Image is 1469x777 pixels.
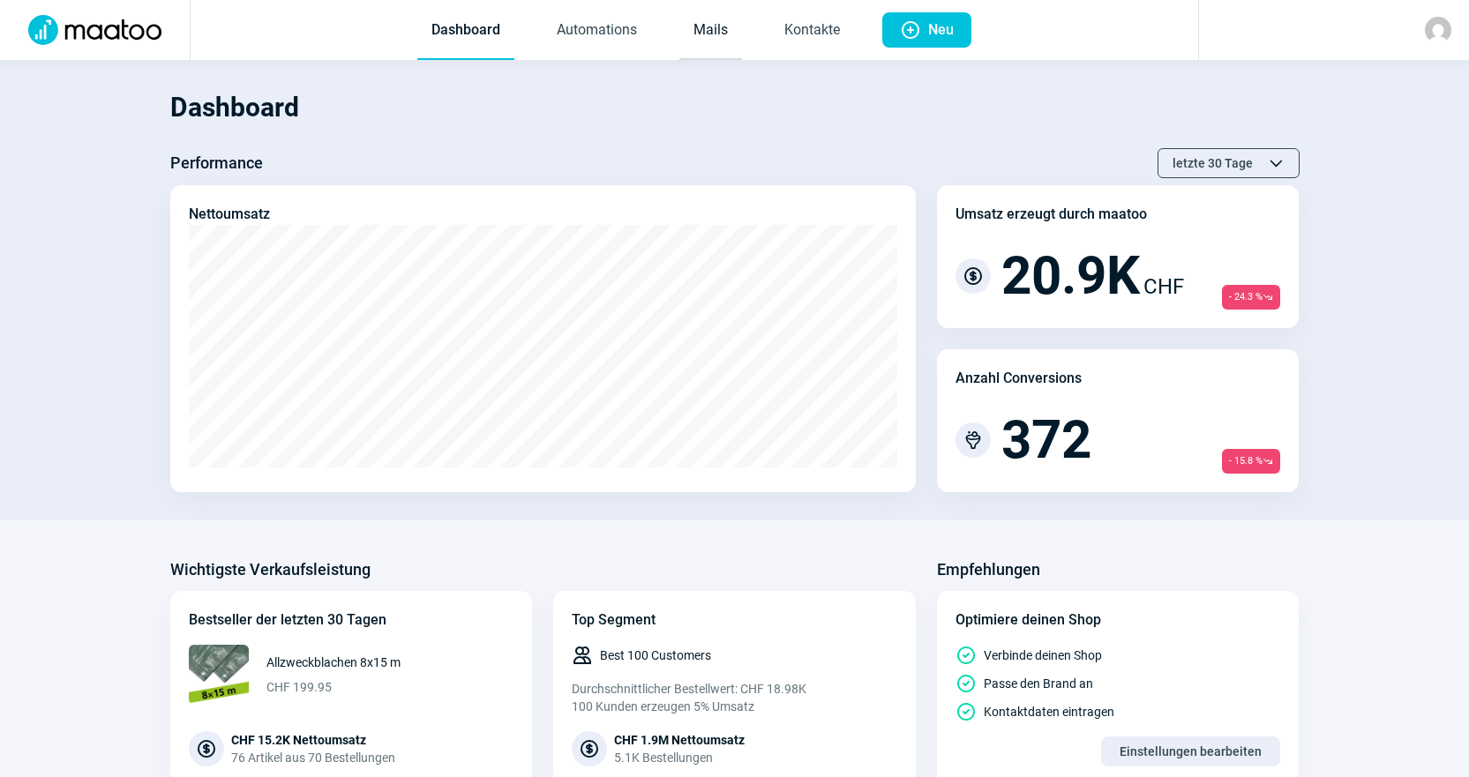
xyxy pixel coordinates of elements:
div: Anzahl Conversions [956,368,1082,389]
div: Optimiere deinen Shop [956,609,1281,631]
span: Neu [928,12,954,48]
div: Umsatz erzeugt durch maatoo [956,204,1147,225]
div: Durchschnittlicher Bestellwert: CHF 18.98K 100 Kunden erzeugen 5% Umsatz [572,680,897,715]
button: Einstellungen bearbeiten [1101,736,1280,766]
img: Logo [18,15,172,45]
span: CHF [1143,271,1184,303]
div: CHF 15.2K Nettoumsatz [231,731,395,749]
a: Automations [543,2,651,60]
span: 372 [1001,414,1091,467]
span: Best 100 Customers [600,646,711,664]
div: Top Segment [572,609,897,631]
span: Passe den Brand an [984,675,1093,692]
h3: Empfehlungen [937,556,1040,584]
div: Nettoumsatz [189,204,270,225]
img: 68x68 [189,645,249,705]
span: Kontaktdaten eintragen [984,703,1114,721]
h3: Wichtigste Verkaufsleistung [170,556,371,584]
span: Verbinde deinen Shop [984,646,1102,664]
div: 5.1K Bestellungen [614,749,745,766]
span: Einstellungen bearbeiten [1120,737,1262,766]
span: letzte 30 Tage [1173,149,1253,177]
img: avatar [1425,17,1451,43]
h3: Performance [170,149,263,177]
div: Bestseller der letzten 30 Tagen [189,609,514,631]
div: CHF 1.9M Nettoumsatz [614,731,745,749]
span: - 15.8 % [1222,449,1280,474]
span: Allzweckblachen 8x15 m [266,654,401,671]
div: 76 Artikel aus 70 Bestellungen [231,749,395,766]
a: Dashboard [417,2,514,60]
span: 20.9K [1001,250,1140,303]
h1: Dashboard [170,78,1300,138]
a: Mails [679,2,742,60]
span: - 24.3 % [1222,285,1280,310]
button: Neu [882,12,971,48]
a: Kontakte [770,2,854,60]
span: CHF 199.95 [266,678,401,696]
